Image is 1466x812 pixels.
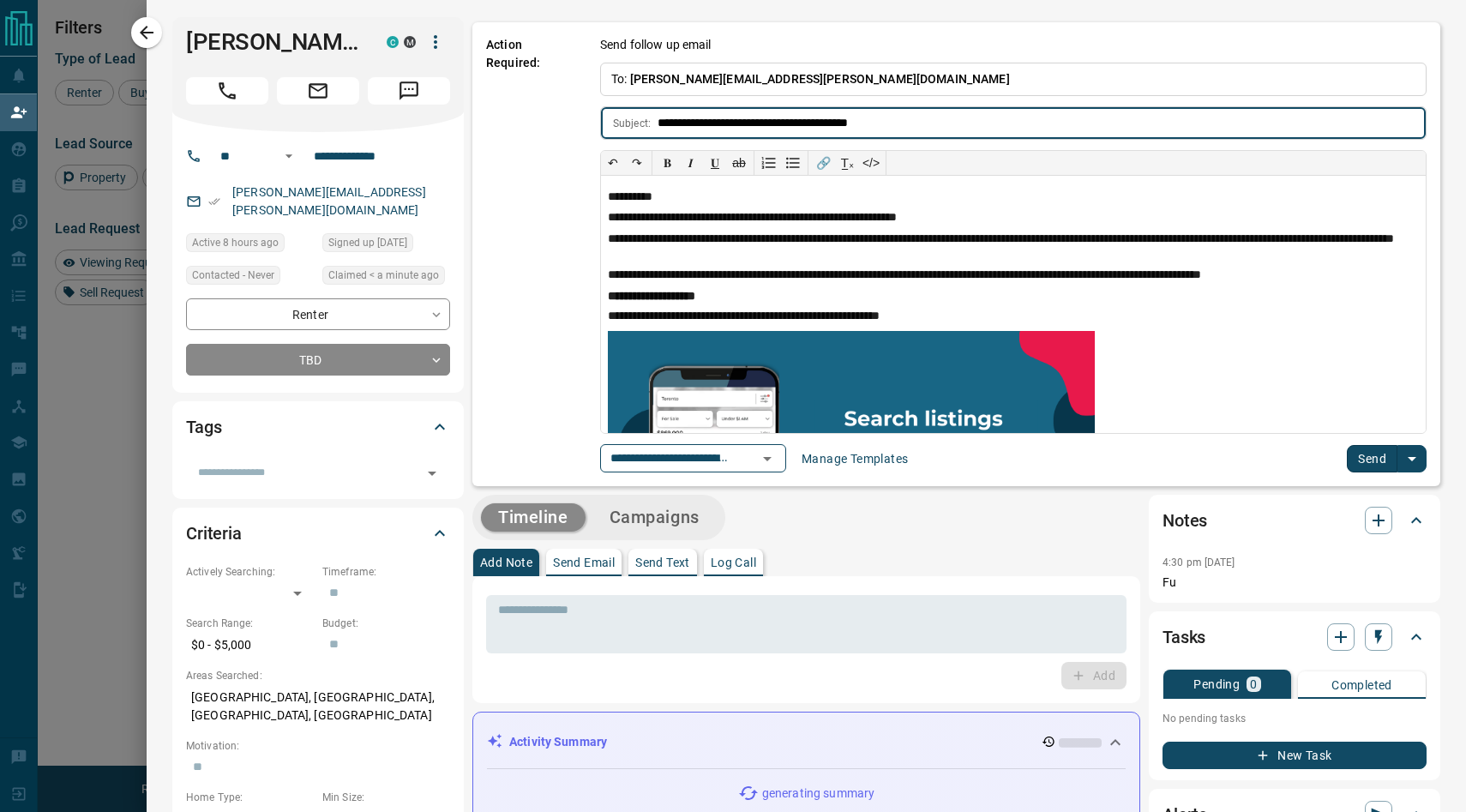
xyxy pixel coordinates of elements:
[1163,623,1205,651] h2: Tasks
[186,298,450,330] div: Renter
[487,726,1126,758] div: Activity Summary
[1163,500,1427,541] div: Notes
[186,413,221,441] h2: Tags
[711,556,756,568] p: Log Call
[186,668,450,683] p: Areas Searched:
[703,151,727,175] button: 𝐔
[186,28,361,56] h1: [PERSON_NAME]
[279,146,299,166] button: Open
[186,616,314,631] p: Search Range:
[1347,445,1427,472] div: split button
[186,738,450,754] p: Motivation:
[791,445,918,472] button: Manage Templates
[601,151,625,175] button: ↶
[762,785,874,803] p: generating summary
[625,151,649,175] button: ↷
[1163,574,1427,592] p: Fu
[553,556,615,568] p: Send Email
[655,151,679,175] button: 𝐁
[1163,706,1427,731] p: No pending tasks
[732,156,746,170] s: ab
[509,733,607,751] p: Activity Summary
[1163,742,1427,769] button: New Task
[404,36,416,48] div: mrloft.ca
[630,72,1010,86] span: [PERSON_NAME][EMAIL_ADDRESS][PERSON_NAME][DOMAIN_NAME]
[322,616,450,631] p: Budget:
[186,790,314,805] p: Home Type:
[486,36,574,472] p: Action Required:
[368,77,450,105] span: Message
[781,151,805,175] button: Bullet list
[328,234,407,251] span: Signed up [DATE]
[635,556,690,568] p: Send Text
[600,63,1427,96] p: To:
[480,556,532,568] p: Add Note
[186,344,450,376] div: TBD
[755,447,779,471] button: Open
[322,233,450,257] div: Thu Jan 23 2025
[186,631,314,659] p: $0 - $5,000
[186,233,314,257] div: Mon Oct 13 2025
[322,266,450,290] div: Tue Oct 14 2025
[711,156,719,170] span: 𝐔
[420,461,444,485] button: Open
[277,77,359,105] span: Email
[1250,678,1257,690] p: 0
[835,151,859,175] button: T̲ₓ
[322,564,450,580] p: Timeframe:
[811,151,835,175] button: 🔗
[186,77,268,105] span: Call
[481,503,586,532] button: Timeline
[679,151,703,175] button: 𝑰
[186,520,242,547] h2: Criteria
[592,503,717,532] button: Campaigns
[322,790,450,805] p: Min Size:
[1163,617,1427,658] div: Tasks
[208,195,220,208] svg: Email Verified
[600,36,712,54] p: Send follow up email
[186,513,450,554] div: Criteria
[186,406,450,448] div: Tags
[192,267,274,284] span: Contacted - Never
[608,331,1095,544] img: search_like_a_pro.png
[727,151,751,175] button: ab
[613,116,651,131] p: Subject:
[1163,556,1235,568] p: 4:30 pm [DATE]
[859,151,883,175] button: </>
[757,151,781,175] button: Numbered list
[1193,678,1240,690] p: Pending
[328,267,439,284] span: Claimed < a minute ago
[1163,507,1207,534] h2: Notes
[186,683,450,730] p: [GEOGRAPHIC_DATA], [GEOGRAPHIC_DATA], [GEOGRAPHIC_DATA], [GEOGRAPHIC_DATA]
[232,185,426,217] a: [PERSON_NAME][EMAIL_ADDRESS][PERSON_NAME][DOMAIN_NAME]
[1347,445,1397,472] button: Send
[192,234,279,251] span: Active 8 hours ago
[186,564,314,580] p: Actively Searching:
[1331,679,1392,691] p: Completed
[387,36,399,48] div: condos.ca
